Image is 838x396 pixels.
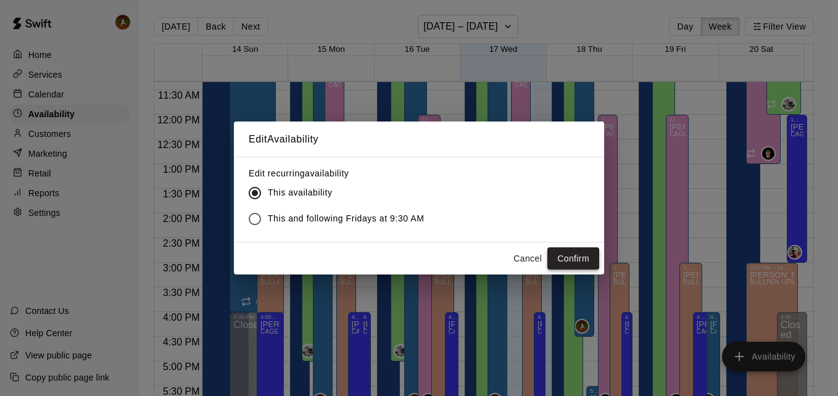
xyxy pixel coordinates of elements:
[547,247,599,270] button: Confirm
[234,122,604,157] h2: Edit Availability
[268,212,424,225] span: This and following Fridays at 9:30 AM
[249,167,434,179] label: Edit recurring availability
[508,247,547,270] button: Cancel
[268,186,332,199] span: This availability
